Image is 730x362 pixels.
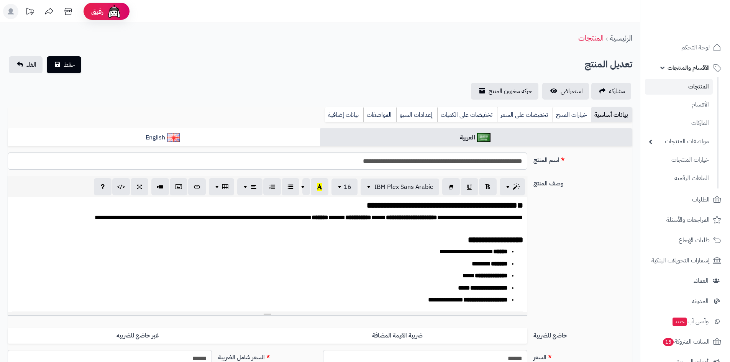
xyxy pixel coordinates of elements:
[694,275,709,286] span: العملاء
[645,333,725,351] a: السلات المتروكة15
[542,83,589,100] a: استعراض
[645,133,713,150] a: مواصفات المنتجات
[662,336,710,347] span: السلات المتروكة
[645,190,725,209] a: الطلبات
[530,328,635,340] label: خاضع للضريبة
[645,251,725,270] a: إشعارات التحويلات البنكية
[609,87,625,96] span: مشاركه
[651,255,710,266] span: إشعارات التحويلات البنكية
[610,32,632,44] a: الرئيسية
[645,170,713,187] a: الملفات الرقمية
[477,133,490,142] img: العربية
[530,152,635,165] label: اسم المنتج
[645,115,713,131] a: الماركات
[8,328,267,344] label: غير خاضع للضريبه
[489,87,532,96] span: حركة مخزون المنتج
[267,328,527,344] label: ضريبة القيمة المضافة
[645,79,713,95] a: المنتجات
[692,194,710,205] span: الطلبات
[645,231,725,249] a: طلبات الإرجاع
[692,296,709,306] span: المدونة
[107,4,122,19] img: ai-face.png
[561,87,583,96] span: استعراض
[645,292,725,310] a: المدونة
[363,107,396,123] a: المواصفات
[668,62,710,73] span: الأقسام والمنتجات
[666,215,710,225] span: المراجعات والأسئلة
[672,316,709,327] span: وآتس آب
[645,312,725,331] a: وآتس آبجديد
[8,128,320,147] a: English
[344,182,351,192] span: 16
[645,272,725,290] a: العملاء
[47,56,81,73] button: حفظ
[591,107,632,123] a: بيانات أساسية
[167,133,180,142] img: English
[26,60,36,69] span: الغاء
[331,179,358,195] button: 16
[553,107,591,123] a: خيارات المنتج
[679,235,710,246] span: طلبات الإرجاع
[396,107,437,123] a: إعدادات السيو
[437,107,497,123] a: تخفيضات على الكميات
[585,57,632,72] h2: تعديل المنتج
[645,152,713,168] a: خيارات المنتجات
[215,350,320,362] label: السعر شامل الضريبة
[497,107,553,123] a: تخفيضات على السعر
[663,338,674,346] span: 15
[578,32,604,44] a: المنتجات
[471,83,538,100] a: حركة مخزون المنتج
[9,56,43,73] a: الغاء
[530,350,635,362] label: السعر
[591,83,631,100] a: مشاركه
[673,318,687,326] span: جديد
[361,179,439,195] button: IBM Plex Sans Arabic
[320,128,632,147] a: العربية
[645,211,725,229] a: المراجعات والأسئلة
[325,107,363,123] a: بيانات إضافية
[681,42,710,53] span: لوحة التحكم
[645,97,713,113] a: الأقسام
[645,38,725,57] a: لوحة التحكم
[64,60,75,69] span: حفظ
[20,4,39,21] a: تحديثات المنصة
[530,176,635,188] label: وصف المنتج
[374,182,433,192] span: IBM Plex Sans Arabic
[91,7,103,16] span: رفيق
